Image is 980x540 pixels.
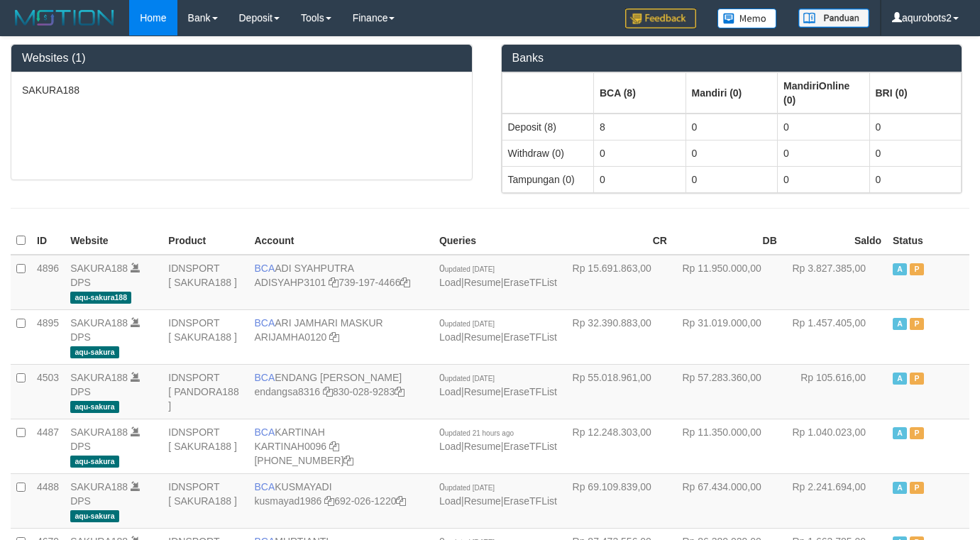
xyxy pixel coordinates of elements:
[563,364,673,419] td: Rp 55.018.961,00
[563,419,673,473] td: Rp 12.248.303,00
[783,364,887,419] td: Rp 105.616,00
[893,263,907,275] span: Active
[439,426,514,438] span: 0
[464,331,501,343] a: Resume
[887,227,969,255] th: Status
[783,309,887,364] td: Rp 1.457.405,00
[254,277,326,288] a: ADISYAHP3101
[248,473,433,528] td: KUSMAYADI 692-026-1220
[869,140,962,166] td: 0
[504,331,557,343] a: EraseTFList
[869,72,962,114] th: Group: activate to sort column ascending
[70,317,128,329] a: SAKURA188
[31,255,65,310] td: 4896
[464,495,501,507] a: Resume
[778,140,870,166] td: 0
[445,320,495,328] span: updated [DATE]
[254,317,275,329] span: BCA
[445,429,514,437] span: updated 21 hours ago
[778,166,870,192] td: 0
[439,263,495,274] span: 0
[502,72,594,114] th: Group: activate to sort column ascending
[910,427,924,439] span: Paused
[893,373,907,385] span: Active
[783,419,887,473] td: Rp 1.040.023,00
[439,317,495,329] span: 0
[464,386,501,397] a: Resume
[563,227,673,255] th: CR
[65,364,163,419] td: DPS
[869,114,962,140] td: 0
[783,227,887,255] th: Saldo
[400,277,410,288] a: Copy 7391974466 to clipboard
[163,227,248,255] th: Product
[248,255,433,310] td: ADI SYAHPUTRA 739-197-4466
[70,263,128,274] a: SAKURA188
[439,372,557,397] span: | |
[70,510,119,522] span: aqu-sakura
[673,364,783,419] td: Rp 57.283.360,00
[396,495,406,507] a: Copy 6920261220 to clipboard
[70,372,128,383] a: SAKURA188
[31,419,65,473] td: 4487
[31,309,65,364] td: 4895
[563,473,673,528] td: Rp 69.109.839,00
[439,495,461,507] a: Load
[673,473,783,528] td: Rp 67.434.000,00
[445,484,495,492] span: updated [DATE]
[254,441,326,452] a: KARTINAH0096
[910,263,924,275] span: Paused
[673,419,783,473] td: Rp 11.350.000,00
[248,309,433,364] td: ARI JAMHARI MASKUR
[248,419,433,473] td: KARTINAH [PHONE_NUMBER]
[254,386,320,397] a: endangsa8316
[439,441,461,452] a: Load
[869,166,962,192] td: 0
[439,277,461,288] a: Load
[504,495,557,507] a: EraseTFList
[445,265,495,273] span: updated [DATE]
[22,83,461,97] p: SAKURA188
[673,255,783,310] td: Rp 11.950.000,00
[434,227,563,255] th: Queries
[329,331,339,343] a: Copy ARIJAMHA0120 to clipboard
[910,318,924,330] span: Paused
[563,309,673,364] td: Rp 32.390.883,00
[439,426,557,452] span: | |
[31,227,65,255] th: ID
[504,277,557,288] a: EraseTFList
[31,473,65,528] td: 4488
[163,309,248,364] td: IDNSPORT [ SAKURA188 ]
[464,441,501,452] a: Resume
[439,331,461,343] a: Load
[31,364,65,419] td: 4503
[625,9,696,28] img: Feedback.jpg
[594,140,686,166] td: 0
[594,72,686,114] th: Group: activate to sort column ascending
[248,227,433,255] th: Account
[254,495,321,507] a: kusmayad1986
[11,7,119,28] img: MOTION_logo.png
[323,386,333,397] a: Copy endangsa8316 to clipboard
[65,255,163,310] td: DPS
[70,401,119,413] span: aqu-sakura
[439,481,495,492] span: 0
[504,441,557,452] a: EraseTFList
[504,386,557,397] a: EraseTFList
[686,114,778,140] td: 0
[910,373,924,385] span: Paused
[254,372,275,383] span: BCA
[464,277,501,288] a: Resume
[439,263,557,288] span: | |
[445,375,495,382] span: updated [DATE]
[163,473,248,528] td: IDNSPORT [ SAKURA188 ]
[70,456,119,468] span: aqu-sakura
[248,364,433,419] td: ENDANG [PERSON_NAME] 830-028-9283
[329,277,338,288] a: Copy ADISYAHP3101 to clipboard
[65,227,163,255] th: Website
[22,52,461,65] h3: Websites (1)
[324,495,334,507] a: Copy kusmayad1986 to clipboard
[65,419,163,473] td: DPS
[717,9,777,28] img: Button%20Memo.svg
[686,72,778,114] th: Group: activate to sort column ascending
